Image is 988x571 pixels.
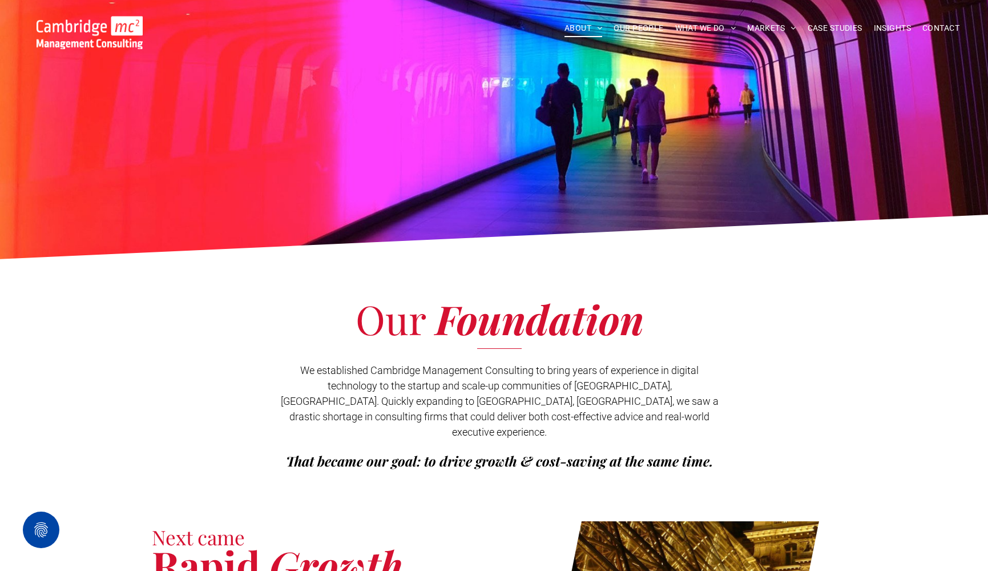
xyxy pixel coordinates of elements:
img: Go to Homepage [37,16,143,49]
a: ABOUT [559,19,608,37]
span: We established Cambridge Management Consulting to bring years of experience in digital technology... [281,364,719,438]
span: Our [356,292,426,345]
span: Next came [152,524,245,550]
span: That became our goal: to drive growth & cost-saving at the same time. [286,452,713,470]
a: INSIGHTS [868,19,917,37]
span: Foundation [435,292,644,345]
a: WHAT WE DO [670,19,742,37]
a: CONTACT [917,19,965,37]
a: CASE STUDIES [802,19,868,37]
a: OUR PEOPLE [608,19,669,37]
a: MARKETS [741,19,801,37]
a: Your Business Transformed | Cambridge Management Consulting [37,18,143,30]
